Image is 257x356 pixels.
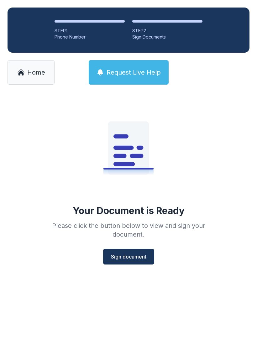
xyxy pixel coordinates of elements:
[27,68,45,77] span: Home
[132,34,202,40] div: Sign Documents
[38,221,219,239] div: Please click the button below to view and sign your document.
[73,205,185,216] div: Your Document is Ready
[107,68,161,77] span: Request Live Help
[55,34,125,40] div: Phone Number
[111,253,146,260] span: Sign document
[132,28,202,34] div: STEP 2
[55,28,125,34] div: STEP 1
